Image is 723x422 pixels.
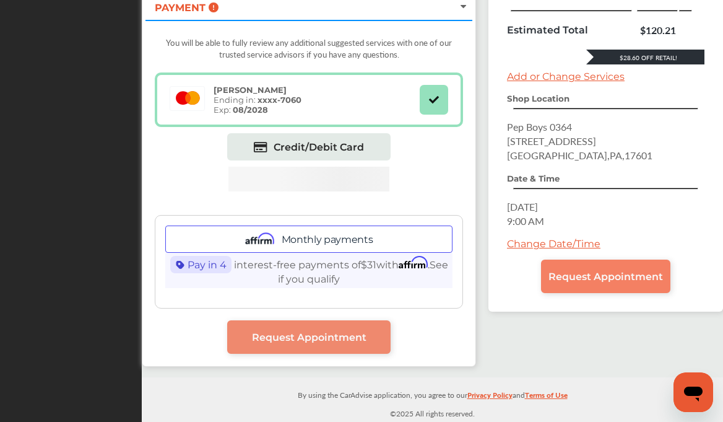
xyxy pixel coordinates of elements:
td: $120.21 [636,20,679,40]
td: Estimated Total [504,20,636,40]
a: Privacy Policy [467,388,513,407]
span: Affirm [399,257,428,269]
span: Request Appointment [252,332,366,343]
span: Pay in 4 [170,256,232,273]
a: Terms of Use [525,388,568,407]
strong: [PERSON_NAME] [214,85,287,95]
a: Credit/Debit Card [227,133,391,160]
a: Change Date/Time [507,238,600,250]
div: © 2025 All rights reserved. [142,377,723,422]
p: By using the CarAdvise application, you agree to our and [142,388,723,401]
strong: xxxx- 7060 [258,95,301,105]
div: Monthly payments [165,226,452,253]
div: You will be able to fully review any additional suggested services with one of our trusted servic... [155,30,463,73]
strong: Date & Time [507,174,560,183]
span: $31 [361,259,376,271]
a: Request Appointment [227,320,391,354]
div: Ending in: Exp: [207,85,308,115]
span: Request Appointment [548,271,663,283]
span: Pep Boys 0364 [507,120,572,134]
img: affirm.ee73cc9f.svg [245,232,274,247]
span: 9:00 AM [507,214,544,228]
span: [DATE] [507,200,538,214]
iframe: Button to launch messaging window [673,372,713,412]
p: interest-free payments of with . [165,253,452,288]
a: Add or Change Services [507,71,625,82]
span: [STREET_ADDRESS] [507,134,596,148]
span: [GEOGRAPHIC_DATA] , PA , 17601 [507,148,652,162]
span: PAYMENT [155,2,206,14]
span: Credit/Debit Card [274,141,364,153]
iframe: PayPal [228,167,389,224]
strong: 08/2028 [233,105,268,115]
strong: Shop Location [507,94,569,103]
div: $28.60 Off Retail! [586,53,704,62]
a: Request Appointment [541,260,670,293]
